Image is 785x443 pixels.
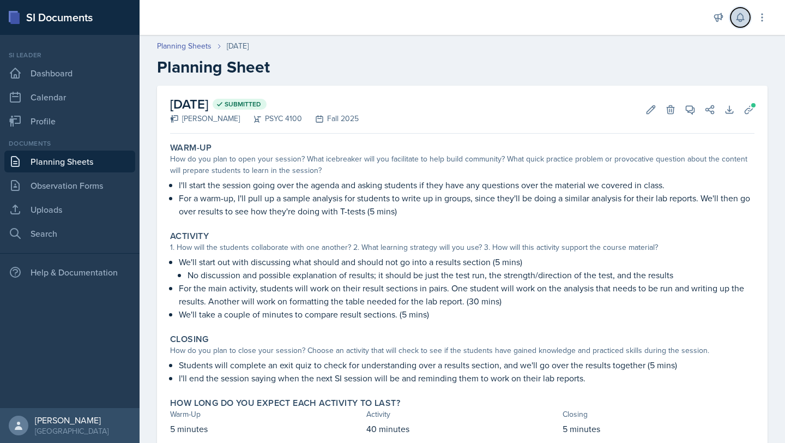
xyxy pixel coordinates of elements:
[563,409,754,420] div: Closing
[366,409,558,420] div: Activity
[302,113,359,124] div: Fall 2025
[170,398,400,409] label: How long do you expect each activity to last?
[366,422,558,435] p: 40 minutes
[4,50,135,60] div: Si leader
[179,372,754,385] p: I'll end the session saying when the next SI session will be and reminding them to work on their ...
[35,415,108,426] div: [PERSON_NAME]
[4,139,135,148] div: Documents
[4,151,135,172] a: Planning Sheets
[179,358,754,372] p: Students will complete an exit quiz to check for understanding over a results section, and we'll ...
[4,261,135,283] div: Help & Documentation
[227,40,249,52] div: [DATE]
[170,409,362,420] div: Warm-Up
[35,426,108,436] div: [GEOGRAPHIC_DATA]
[170,231,209,242] label: Activity
[4,223,135,244] a: Search
[179,255,754,268] p: We'll start out with discussing what should and should not go into a results section (5 mins)
[240,113,302,124] div: PSYC 4100
[170,94,359,114] h2: [DATE]
[157,57,768,77] h2: Planning Sheet
[4,110,135,132] a: Profile
[170,422,362,435] p: 5 minutes
[4,86,135,108] a: Calendar
[4,62,135,84] a: Dashboard
[170,242,754,253] div: 1. How will the students collaborate with one another? 2. What learning strategy will you use? 3....
[179,191,754,218] p: For a warm-up, I'll pull up a sample analysis for students to write up in groups, since they'll b...
[225,100,261,109] span: Submitted
[188,268,754,282] p: No discussion and possible explanation of results; it should be just the test run, the strength/d...
[170,334,209,345] label: Closing
[4,199,135,220] a: Uploads
[170,113,240,124] div: [PERSON_NAME]
[170,153,754,176] div: How do you plan to open your session? What icebreaker will you facilitate to help build community...
[179,308,754,321] p: We'll take a couple of minutes to compare result sections. (5 mins)
[157,40,212,52] a: Planning Sheets
[179,178,754,191] p: I'll start the session going over the agenda and asking students if they have any questions over ...
[179,282,754,308] p: For the main activity, students will work on their result sections in pairs. One student will wor...
[170,345,754,356] div: How do you plan to close your session? Choose an activity that will check to see if the students ...
[563,422,754,435] p: 5 minutes
[170,142,212,153] label: Warm-Up
[4,175,135,196] a: Observation Forms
